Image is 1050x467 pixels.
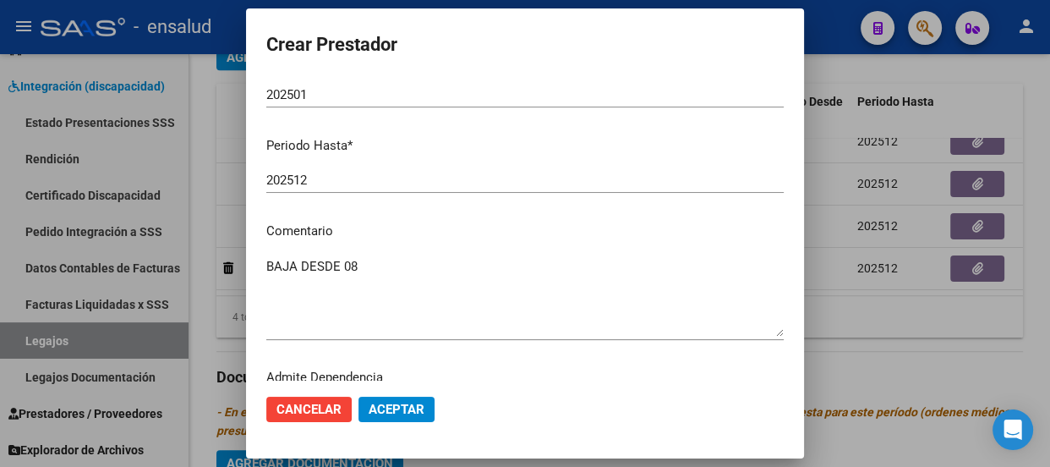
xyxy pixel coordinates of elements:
[993,409,1033,450] div: Open Intercom Messenger
[266,222,784,241] p: Comentario
[276,402,342,417] span: Cancelar
[266,136,784,156] p: Periodo Hasta
[369,402,424,417] span: Aceptar
[266,397,352,422] button: Cancelar
[358,397,435,422] button: Aceptar
[266,29,784,61] h2: Crear Prestador
[266,368,784,387] p: Admite Dependencia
